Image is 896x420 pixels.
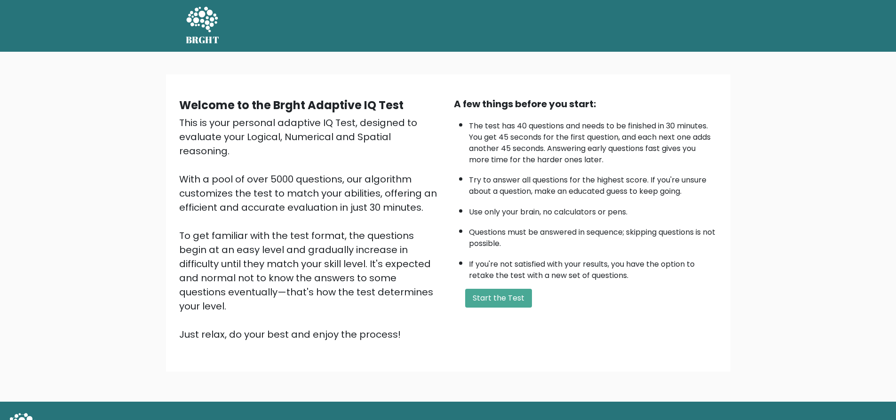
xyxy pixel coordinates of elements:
[469,222,717,249] li: Questions must be answered in sequence; skipping questions is not possible.
[469,116,717,166] li: The test has 40 questions and needs to be finished in 30 minutes. You get 45 seconds for the firs...
[454,97,717,111] div: A few things before you start:
[469,254,717,281] li: If you're not satisfied with your results, you have the option to retake the test with a new set ...
[469,202,717,218] li: Use only your brain, no calculators or pens.
[186,34,220,46] h5: BRGHT
[179,116,443,341] div: This is your personal adaptive IQ Test, designed to evaluate your Logical, Numerical and Spatial ...
[469,170,717,197] li: Try to answer all questions for the highest score. If you're unsure about a question, make an edu...
[179,97,404,113] b: Welcome to the Brght Adaptive IQ Test
[465,289,532,308] button: Start the Test
[186,4,220,48] a: BRGHT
